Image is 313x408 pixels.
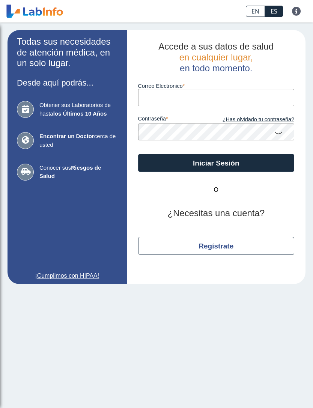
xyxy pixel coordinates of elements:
[39,101,117,118] span: Obtener sus Laboratorios de hasta
[17,78,117,87] h3: Desde aquí podrás...
[138,116,216,124] label: contraseña
[53,110,107,117] b: los Últimos 10 Años
[138,83,294,89] label: Correo Electronico
[265,6,283,17] a: ES
[138,208,294,219] h2: ¿Necesitas una cuenta?
[180,63,252,73] span: en todo momento.
[179,52,253,62] span: en cualquier lugar,
[216,116,294,124] a: ¿Has olvidado tu contraseña?
[138,154,294,172] button: Iniciar Sesión
[39,132,117,149] span: cerca de usted
[39,164,117,181] span: Conocer sus
[138,237,294,255] button: Regístrate
[39,133,94,139] b: Encontrar un Doctor
[17,36,117,69] h2: Todas sus necesidades de atención médica, en un solo lugar.
[17,271,117,280] a: ¡Cumplimos con HIPAA!
[158,41,274,51] span: Accede a sus datos de salud
[246,6,265,17] a: EN
[194,185,239,194] span: O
